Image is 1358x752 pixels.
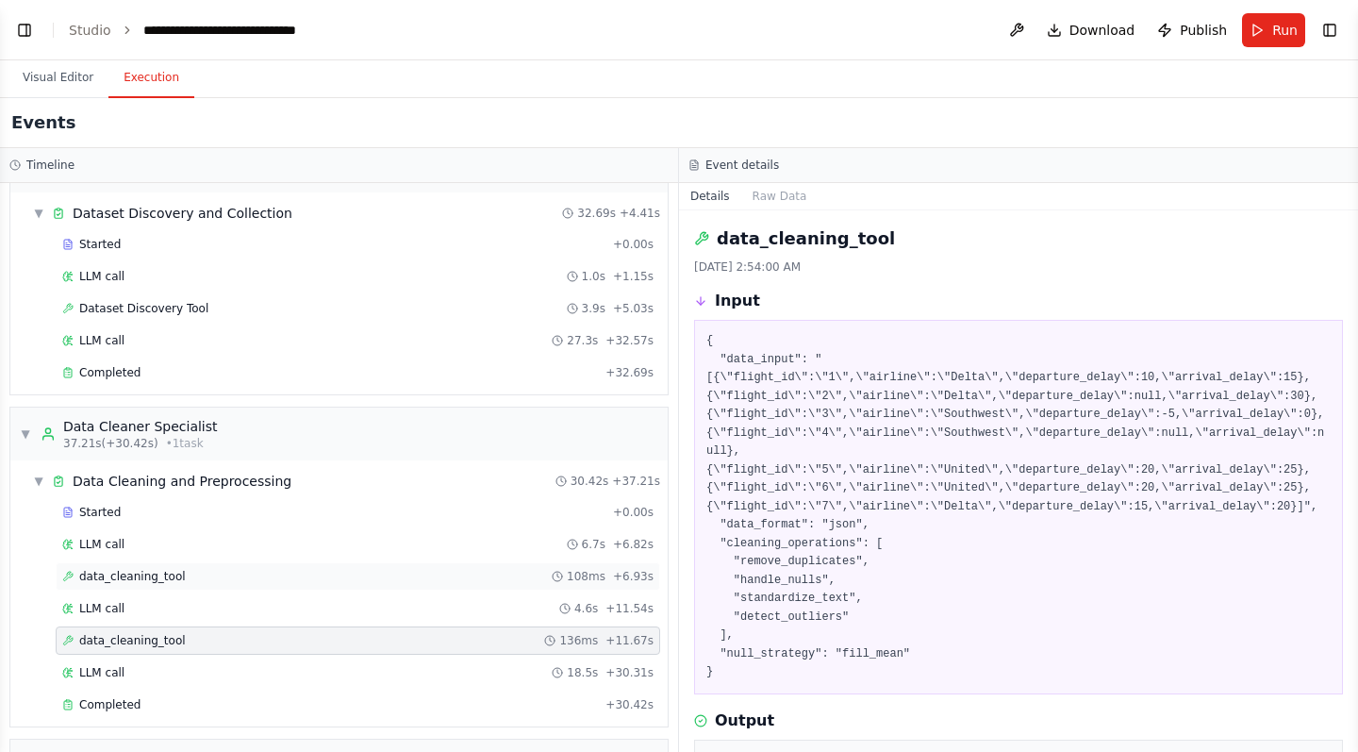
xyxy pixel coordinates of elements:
[33,474,44,489] span: ▼
[605,601,654,616] span: + 11.54s
[26,158,75,173] h3: Timeline
[574,601,598,616] span: 4.6s
[73,204,292,223] div: Dataset Discovery and Collection
[605,333,654,348] span: + 32.57s
[559,633,598,648] span: 136ms
[1180,21,1227,40] span: Publish
[1150,13,1234,47] button: Publish
[582,537,605,552] span: 6.7s
[715,290,760,312] h3: Input
[571,474,609,489] span: 30.42s
[79,365,141,380] span: Completed
[20,426,31,442] span: ▼
[705,158,779,173] h3: Event details
[706,332,1331,682] pre: { "data_input": "[{\"flight_id\":\"1\",\"airline\":\"Delta\",\"departure_delay\":10,\"arrival_del...
[605,697,654,712] span: + 30.42s
[8,58,108,98] button: Visual Editor
[166,436,204,451] span: • 1 task
[73,472,291,491] div: Data Cleaning and Preprocessing
[33,206,44,221] span: ▼
[582,269,605,284] span: 1.0s
[582,301,605,316] span: 3.9s
[79,301,208,316] span: Dataset Discovery Tool
[79,569,186,584] span: data_cleaning_tool
[567,665,598,680] span: 18.5s
[79,697,141,712] span: Completed
[79,633,186,648] span: data_cleaning_tool
[1039,13,1143,47] button: Download
[612,474,660,489] span: + 37.21s
[63,417,218,436] div: Data Cleaner Specialist
[79,601,124,616] span: LLM call
[679,183,741,209] button: Details
[1272,21,1298,40] span: Run
[613,269,654,284] span: + 1.15s
[605,633,654,648] span: + 11.67s
[79,237,121,252] span: Started
[567,333,598,348] span: 27.3s
[605,665,654,680] span: + 30.31s
[1069,21,1135,40] span: Download
[741,183,819,209] button: Raw Data
[613,301,654,316] span: + 5.03s
[620,206,660,221] span: + 4.41s
[613,237,654,252] span: + 0.00s
[613,537,654,552] span: + 6.82s
[1317,17,1343,43] button: Show right sidebar
[108,58,194,98] button: Execution
[79,505,121,520] span: Started
[69,21,355,40] nav: breadcrumb
[717,226,895,252] h2: data_cleaning_tool
[69,23,111,38] a: Studio
[1242,13,1305,47] button: Run
[79,269,124,284] span: LLM call
[79,333,124,348] span: LLM call
[11,109,75,136] h2: Events
[567,569,605,584] span: 108ms
[11,17,38,43] button: Show left sidebar
[79,537,124,552] span: LLM call
[605,365,654,380] span: + 32.69s
[715,710,774,732] h3: Output
[694,259,1343,275] div: [DATE] 2:54:00 AM
[613,505,654,520] span: + 0.00s
[79,665,124,680] span: LLM call
[613,569,654,584] span: + 6.93s
[577,206,616,221] span: 32.69s
[63,436,158,451] span: 37.21s (+30.42s)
